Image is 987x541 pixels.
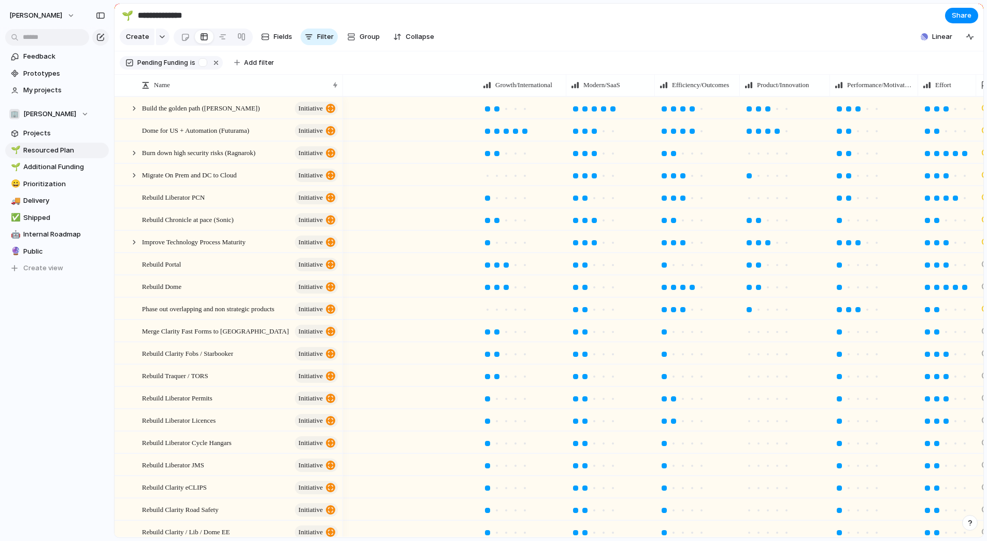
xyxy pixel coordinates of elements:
button: initiative [295,302,338,316]
span: Prototypes [23,68,105,79]
button: 🌱 [119,7,136,24]
span: Rebuild Clarity / Lib / Dome EE [142,525,230,537]
span: [PERSON_NAME] [9,10,62,21]
button: initiative [295,146,338,160]
button: 🚚 [9,196,20,206]
span: Rebuild Clarity eCLIPS [142,481,207,493]
a: ✅Shipped [5,210,109,226]
button: initiative [295,124,338,137]
span: initiative [298,324,323,339]
div: 🤖 [11,229,18,241]
span: Name [154,80,170,90]
a: 🤖Internal Roadmap [5,227,109,242]
span: Dome for US + Automation (Futurama) [142,124,249,136]
span: Modern/SaaS [583,80,620,90]
span: initiative [298,280,323,294]
button: initiative [295,280,338,294]
button: initiative [295,235,338,249]
button: initiative [295,347,338,360]
span: Rebuild Liberator JMS [142,459,204,470]
button: Filter [301,29,338,45]
span: Phase out overlapping and non strategic products [142,302,275,314]
button: 🏢[PERSON_NAME] [5,106,109,122]
span: Filter [317,32,334,42]
button: Share [945,8,978,23]
button: initiative [295,436,338,450]
button: initiative [295,369,338,383]
div: 🚚Delivery [5,193,109,209]
button: is [188,57,197,68]
span: initiative [298,190,323,205]
button: [PERSON_NAME] [5,7,80,24]
span: initiative [298,525,323,539]
span: Rebuild Portal [142,258,181,270]
button: 🌱 [9,145,20,156]
span: Delivery [23,196,105,206]
button: initiative [295,325,338,338]
button: Linear [917,29,956,45]
button: 🤖 [9,229,20,240]
span: Share [952,10,971,21]
div: 🏢 [9,109,20,119]
span: Prioritization [23,179,105,189]
span: Product/Innovation [757,80,809,90]
button: initiative [295,102,338,115]
div: 🌱Resourced Plan [5,143,109,158]
span: Create [126,32,149,42]
span: Rebuild Liberator Licences [142,414,216,426]
span: Shipped [23,213,105,223]
span: initiative [298,346,323,361]
span: Pending Funding [137,58,188,67]
button: initiative [295,525,338,539]
span: Rebuild Liberator Cycle Hangars [142,436,232,448]
span: Projects [23,128,105,138]
a: Projects [5,126,109,141]
span: initiative [298,302,323,316]
span: Add filter [244,58,274,67]
span: Feedback [23,51,105,62]
div: 🚚 [11,195,18,207]
span: Rebuild Clarity Fobs / Starbooker [142,347,233,359]
span: initiative [298,146,323,160]
span: initiative [298,436,323,450]
a: Prototypes [5,66,109,81]
div: 😀Prioritization [5,176,109,192]
span: initiative [298,101,323,116]
button: 🌱 [9,162,20,172]
button: initiative [295,169,338,182]
button: 😀 [9,179,20,189]
div: 🔮 [11,245,18,257]
button: Group [342,29,385,45]
a: Feedback [5,49,109,64]
div: 😀 [11,178,18,190]
span: initiative [298,168,323,183]
a: 🔮Public [5,244,109,259]
span: [PERSON_NAME] [23,109,76,119]
span: Fields [274,32,292,42]
span: initiative [298,235,323,249]
span: Collapse [406,32,434,42]
span: initiative [298,257,323,272]
span: Burn down high security risks (Ragnarok) [142,146,255,158]
button: initiative [295,258,338,271]
span: Create view [23,263,63,273]
span: Linear [932,32,952,42]
button: initiative [295,191,338,204]
div: 🌱 [11,144,18,156]
button: ✅ [9,213,20,223]
button: initiative [295,481,338,494]
span: initiative [298,213,323,227]
span: Migrate On Prem and DC to Cloud [142,169,237,181]
span: is [190,58,195,67]
span: Growth/International [495,80,552,90]
span: initiative [298,369,323,383]
button: initiative [295,392,338,405]
span: Group [360,32,380,42]
div: ✅ [11,212,18,224]
a: 🌱Additional Funding [5,159,109,175]
span: initiative [298,480,323,495]
button: initiative [295,459,338,472]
